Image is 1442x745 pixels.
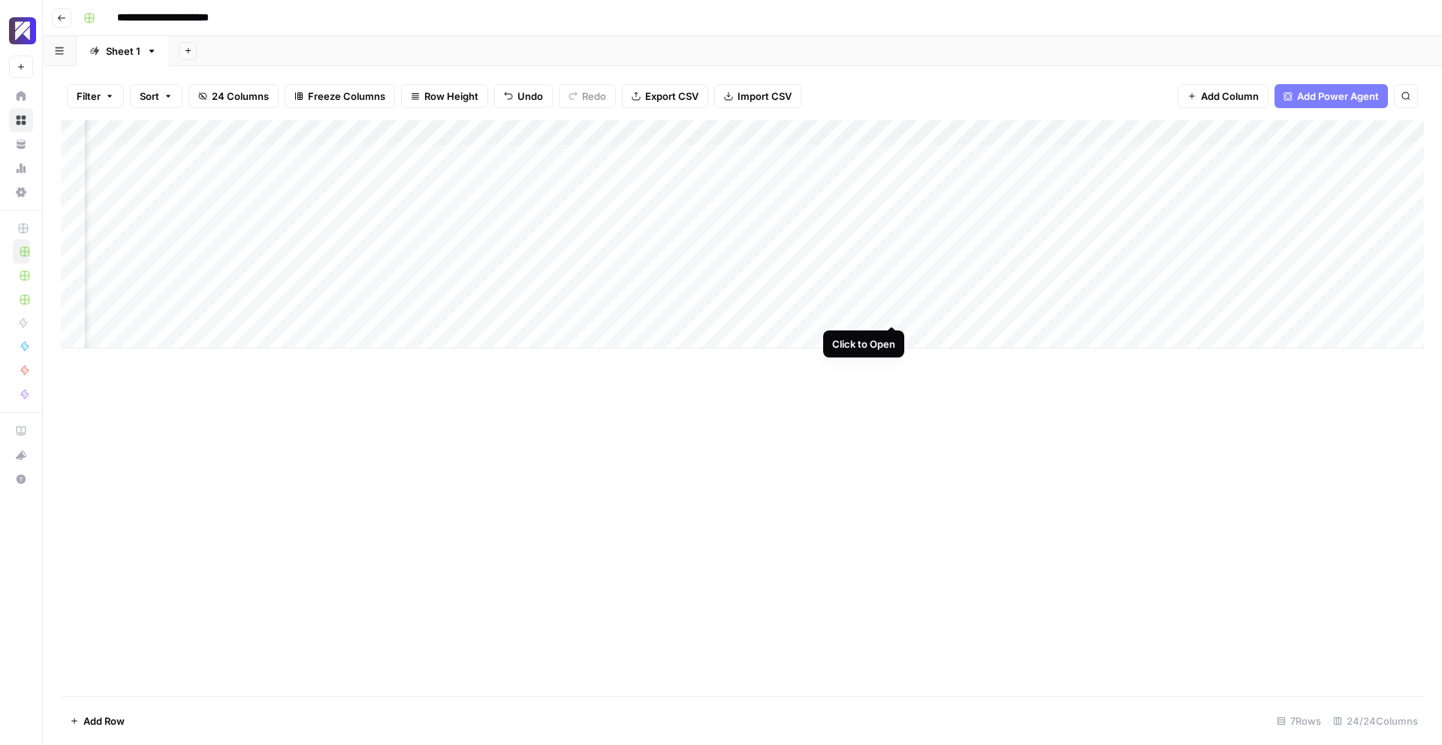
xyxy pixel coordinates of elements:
button: Add Column [1178,84,1269,108]
a: Browse [9,108,33,132]
span: Row Height [424,89,478,104]
div: 7 Rows [1271,709,1327,733]
button: Redo [559,84,616,108]
button: Help + Support [9,467,33,491]
span: Import CSV [738,89,792,104]
span: Add Power Agent [1297,89,1379,104]
span: Add Column [1201,89,1259,104]
button: Freeze Columns [285,84,395,108]
button: Export CSV [622,84,708,108]
span: Add Row [83,713,125,728]
button: 24 Columns [189,84,279,108]
div: 24/24 Columns [1327,709,1424,733]
a: Settings [9,180,33,204]
span: Sort [140,89,159,104]
button: Undo [494,84,553,108]
span: Freeze Columns [308,89,385,104]
span: 24 Columns [212,89,269,104]
a: Your Data [9,132,33,156]
button: Add Power Agent [1275,84,1388,108]
div: Click to Open [832,336,895,351]
button: What's new? [9,443,33,467]
button: Add Row [61,709,134,733]
div: Sheet 1 [106,44,140,59]
span: Export CSV [645,89,698,104]
button: Filter [67,84,124,108]
span: Filter [77,89,101,104]
span: Undo [517,89,543,104]
button: Sort [130,84,183,108]
button: Workspace: Overjet - Test [9,12,33,50]
span: Redo [582,89,606,104]
a: Usage [9,156,33,180]
a: Home [9,84,33,108]
button: Row Height [401,84,488,108]
div: What's new? [10,444,32,466]
a: Sheet 1 [77,36,170,66]
a: AirOps Academy [9,419,33,443]
button: Import CSV [714,84,801,108]
img: Overjet - Test Logo [9,17,36,44]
